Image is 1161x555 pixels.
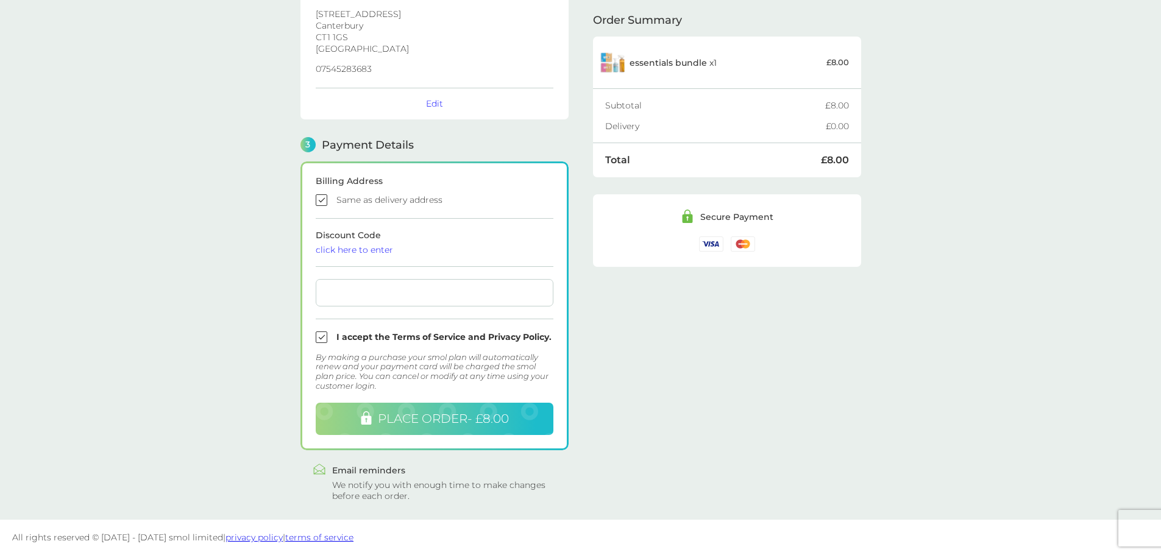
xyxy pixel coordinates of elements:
[316,353,553,391] div: By making a purchase your smol plan will automatically renew and your payment card will be charge...
[826,122,849,130] div: £0.00
[316,246,553,254] div: click here to enter
[700,213,773,221] div: Secure Payment
[630,58,717,68] p: x 1
[316,230,553,254] span: Discount Code
[316,44,553,53] p: [GEOGRAPHIC_DATA]
[300,137,316,152] span: 3
[426,98,443,109] button: Edit
[316,65,553,73] p: 07545283683
[285,532,353,543] a: terms of service
[332,466,556,475] div: Email reminders
[630,57,707,68] span: essentials bundle
[316,403,553,435] button: PLACE ORDER- £8.00
[825,101,849,110] div: £8.00
[316,33,553,41] p: CT1 1GS
[605,101,825,110] div: Subtotal
[321,288,549,298] iframe: Secure card payment input frame
[316,177,553,185] div: Billing Address
[605,122,826,130] div: Delivery
[821,155,849,165] div: £8.00
[316,21,553,30] p: Canterbury
[826,56,849,69] p: £8.00
[322,140,414,150] span: Payment Details
[332,479,556,501] div: We notify you with enough time to make changes before each order.
[605,155,821,165] div: Total
[225,532,283,543] a: privacy policy
[593,15,682,26] span: Order Summary
[316,10,553,18] p: [STREET_ADDRESS]
[378,411,509,426] span: PLACE ORDER - £8.00
[731,236,755,252] img: /assets/icons/cards/mastercard.svg
[699,236,723,252] img: /assets/icons/cards/visa.svg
